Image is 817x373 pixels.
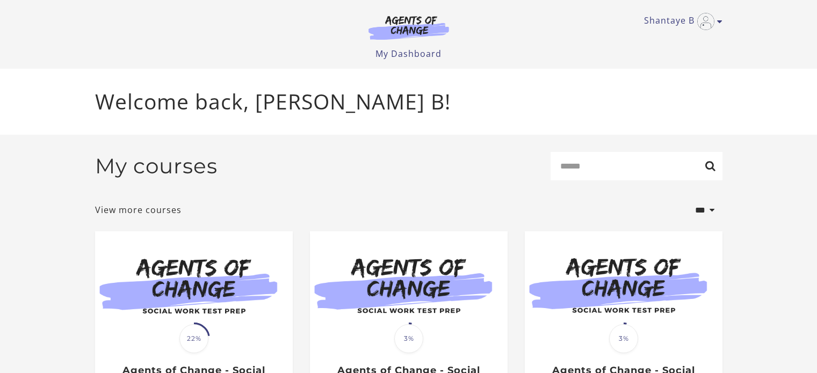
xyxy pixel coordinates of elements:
[95,203,182,216] a: View more courses
[394,324,423,353] span: 3%
[609,324,638,353] span: 3%
[375,48,442,60] a: My Dashboard
[644,13,717,30] a: Toggle menu
[95,86,722,118] p: Welcome back, [PERSON_NAME] B!
[357,15,460,40] img: Agents of Change Logo
[95,153,218,179] h2: My courses
[179,324,208,353] span: 22%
